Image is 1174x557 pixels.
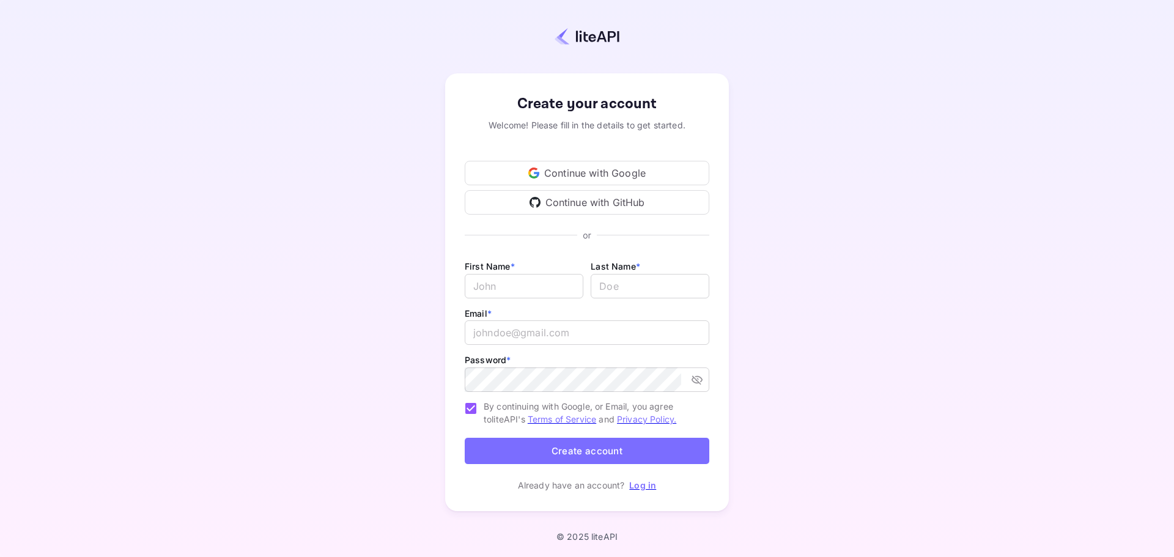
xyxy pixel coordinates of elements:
[465,161,709,185] div: Continue with Google
[686,369,708,391] button: toggle password visibility
[465,308,492,319] label: Email
[465,320,709,345] input: johndoe@gmail.com
[629,480,656,490] a: Log in
[555,28,619,45] img: liteapi
[465,190,709,215] div: Continue with GitHub
[465,261,515,271] label: First Name
[465,355,511,365] label: Password
[528,414,596,424] a: Terms of Service
[518,479,625,492] p: Already have an account?
[591,261,640,271] label: Last Name
[465,274,583,298] input: John
[484,400,700,426] span: By continuing with Google, or Email, you agree to liteAPI's and
[617,414,676,424] a: Privacy Policy.
[556,531,618,542] p: © 2025 liteAPI
[591,274,709,298] input: Doe
[465,119,709,131] div: Welcome! Please fill in the details to get started.
[465,438,709,464] button: Create account
[465,93,709,115] div: Create your account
